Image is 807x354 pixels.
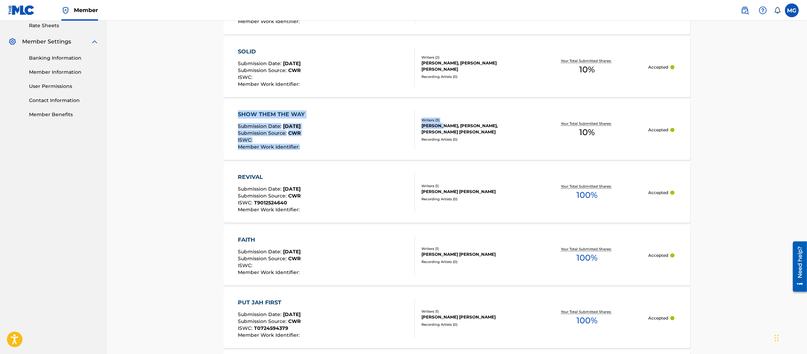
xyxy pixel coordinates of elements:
a: User Permissions [29,83,99,90]
a: Rate Sheets [29,22,99,29]
div: [PERSON_NAME], [PERSON_NAME] [PERSON_NAME] [421,60,526,72]
p: Accepted [648,252,668,259]
div: [PERSON_NAME] [PERSON_NAME] [421,314,526,320]
span: ISWC : [238,325,254,331]
img: Top Rightsholder [61,6,70,14]
div: Recording Artists ( 0 ) [421,259,526,264]
span: 10 % [579,63,595,76]
a: Contact Information [29,97,99,104]
span: CWR [288,130,301,136]
div: Writers ( 1 ) [421,309,526,314]
div: SHOW THEM THE WAY [238,110,308,119]
p: Accepted [648,190,668,196]
div: REVIVAL [238,173,301,181]
div: Writers ( 1 ) [421,246,526,251]
a: PUT JAH FIRSTSubmission Date:[DATE]Submission Source:CWRISWC:T0724594379Member Work Identifier:Wr... [224,288,690,348]
img: expand [90,38,99,46]
div: SOLID [238,48,301,56]
p: Accepted [648,127,668,133]
span: Submission Source : [238,255,288,262]
span: [DATE] [283,60,301,67]
span: Member Work Identifier : [238,206,301,213]
span: ISWC : [238,200,254,206]
a: REVIVALSubmission Date:[DATE]Submission Source:CWRISWC:T9012524640Member Work Identifier:Writers ... [224,162,690,223]
a: FAITHSubmission Date:[DATE]Submission Source:CWRISWC:Member Work Identifier:Writers (1)[PERSON_NA... [224,225,690,285]
iframe: Chat Widget [772,321,807,354]
div: Writers ( 1 ) [421,183,526,189]
div: [PERSON_NAME] [PERSON_NAME] [421,189,526,195]
p: Your Total Submitted Shares: [561,309,613,314]
a: Public Search [738,3,752,17]
div: Recording Artists ( 0 ) [421,196,526,202]
p: Your Total Submitted Shares: [561,121,613,126]
span: T0724594379 [254,325,288,331]
span: Submission Date : [238,311,283,317]
img: Member Settings [8,38,17,46]
span: CWR [288,67,301,73]
p: Your Total Submitted Shares: [561,246,613,252]
img: search [741,6,749,14]
span: CWR [288,193,301,199]
a: SOLIDSubmission Date:[DATE]Submission Source:CWRISWC:Member Work Identifier:Writers (2)[PERSON_NA... [224,37,690,97]
a: Member Benefits [29,111,99,118]
a: SHOW THEM THE WAYSubmission Date:[DATE]Submission Source:CWRISWC:Member Work Identifier:Writers (... [224,100,690,160]
div: Writers ( 3 ) [421,118,526,123]
span: Member Work Identifier : [238,144,301,150]
span: ISWC : [238,137,254,143]
img: MLC Logo [8,5,35,15]
span: Submission Source : [238,67,288,73]
span: Member Work Identifier : [238,332,301,338]
p: Accepted [648,64,668,70]
span: ISWC : [238,262,254,269]
span: [DATE] [283,311,301,317]
span: 100 % [576,189,597,201]
span: [DATE] [283,249,301,255]
span: Submission Source : [238,130,288,136]
div: [PERSON_NAME] [PERSON_NAME] [421,251,526,257]
p: Your Total Submitted Shares: [561,58,613,63]
div: Help [756,3,770,17]
div: Recording Artists ( 0 ) [421,322,526,327]
div: Recording Artists ( 0 ) [421,74,526,79]
div: [PERSON_NAME], [PERSON_NAME], [PERSON_NAME] [PERSON_NAME] [421,123,526,135]
div: User Menu [785,3,799,17]
span: 100 % [576,314,597,327]
span: ISWC : [238,74,254,80]
span: Member Work Identifier : [238,18,301,24]
span: Member Work Identifier : [238,269,301,275]
img: help [759,6,767,14]
span: 10 % [579,126,595,139]
div: PUT JAH FIRST [238,299,301,307]
iframe: Resource Center [788,239,807,294]
span: [DATE] [283,123,301,129]
span: Member Work Identifier : [238,81,301,87]
div: Writers ( 2 ) [421,55,526,60]
span: Submission Source : [238,318,288,324]
span: Member [74,6,98,14]
p: Your Total Submitted Shares: [561,184,613,189]
span: T9012524640 [254,200,287,206]
span: Submission Date : [238,60,283,67]
div: Notifications [774,7,781,14]
span: 100 % [576,252,597,264]
div: Drag [775,328,779,348]
span: CWR [288,318,301,324]
span: Submission Date : [238,123,283,129]
span: Submission Source : [238,193,288,199]
a: Banking Information [29,54,99,62]
p: Accepted [648,315,668,321]
a: Member Information [29,69,99,76]
span: Submission Date : [238,249,283,255]
span: CWR [288,255,301,262]
div: Recording Artists ( 0 ) [421,137,526,142]
div: FAITH [238,236,301,244]
span: Member Settings [22,38,71,46]
span: Submission Date : [238,186,283,192]
span: [DATE] [283,186,301,192]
